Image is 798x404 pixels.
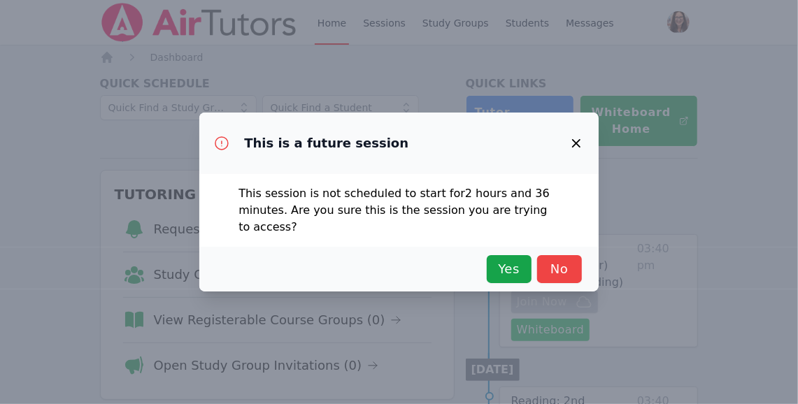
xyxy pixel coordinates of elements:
[494,259,525,279] span: Yes
[238,185,560,236] p: This session is not scheduled to start for 2 hours and 36 minutes . Are you sure this is the sess...
[537,255,582,283] button: No
[544,259,575,279] span: No
[487,255,532,283] button: Yes
[244,135,408,152] h3: This is a future session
